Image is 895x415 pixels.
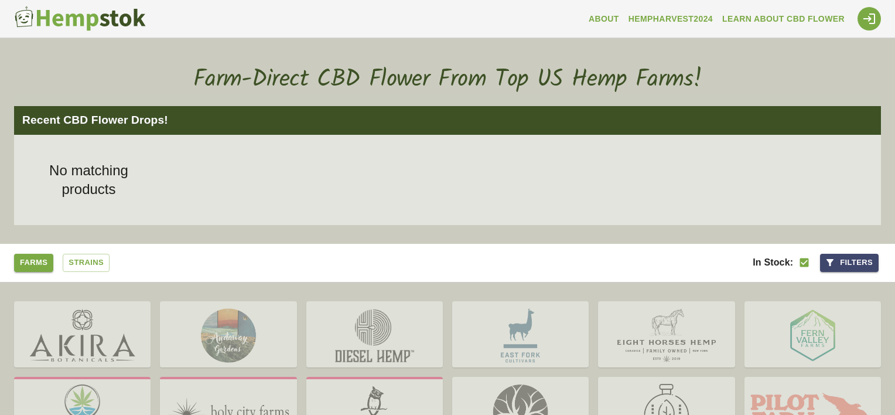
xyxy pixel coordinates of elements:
[96,47,799,94] h1: Farm-Direct CBD Flower From Top US Hemp Farms!
[584,8,624,30] a: About
[753,257,793,267] span: In Stock:
[744,304,881,368] img: Fern Valley Farms
[598,304,735,368] img: Eight Horses Hemp
[820,254,879,272] button: Filters
[14,254,53,272] a: Farms
[858,7,881,30] div: Login
[22,112,873,129] h2: Recent CBD Flower Drops!
[624,8,718,30] a: HempHarvest2024
[452,304,589,368] img: East Fork Cultivars
[14,6,146,32] img: Hempstok Logo
[718,8,849,30] a: Learn About CBD Flower
[27,161,151,199] h1: No matching products
[14,304,151,368] img: Akira Botanicals
[306,304,443,368] img: Diesel Hemp
[14,6,151,32] a: Hempstok Logo
[160,304,296,368] img: Andaway Gardens
[63,254,110,272] a: Strains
